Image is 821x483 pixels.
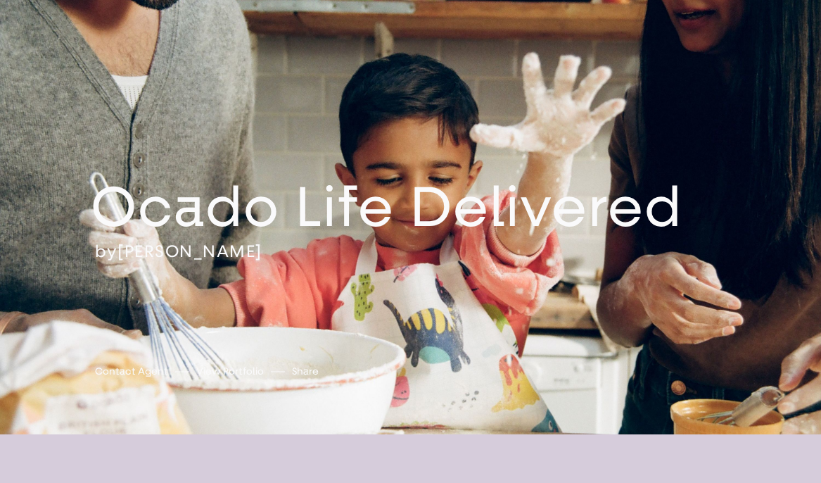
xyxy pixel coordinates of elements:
[292,362,319,381] button: Share
[91,173,777,240] h2: Ocado Life Delivered
[196,364,264,379] a: View Portfolio
[95,240,117,261] span: by
[95,364,168,379] a: Contact Agent
[117,240,262,261] a: [PERSON_NAME]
